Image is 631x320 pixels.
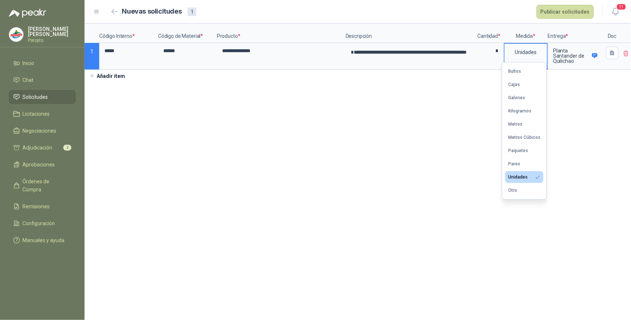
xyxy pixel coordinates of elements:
[508,122,523,127] div: Metros
[508,161,520,166] div: Pares
[603,24,621,43] p: Doc
[23,127,57,135] span: Negociaciones
[23,59,35,67] span: Inicio
[9,158,76,172] a: Aprobaciones
[553,48,589,64] p: Planta Santander de Quilichao
[9,73,76,87] a: Chat
[609,5,622,18] button: 11
[508,188,517,193] div: Otro
[508,175,528,180] div: Unidades
[505,92,543,104] button: Galones
[23,161,55,169] span: Aprobaciones
[23,93,48,101] span: Solicitudes
[508,95,525,100] div: Galones
[508,135,541,140] div: Metros Cúbicos
[99,24,158,43] p: Código Interno
[9,175,76,197] a: Órdenes de Compra
[9,28,23,42] img: Company Logo
[9,216,76,230] a: Configuración
[504,24,548,43] p: Medida
[9,9,46,18] img: Logo peakr
[536,5,594,19] button: Publicar solicitudes
[505,158,543,170] button: Pares
[346,24,474,43] p: Descripción
[217,24,346,43] p: Producto
[122,6,182,17] h2: Nuevas solicitudes
[23,202,50,211] span: Remisiones
[505,44,547,61] div: Unidades
[85,43,99,70] p: 1
[9,107,76,121] a: Licitaciones
[9,124,76,138] a: Negociaciones
[505,184,543,196] button: Otro
[505,171,543,183] button: Unidades
[505,145,543,157] button: Paquetes
[9,141,76,155] a: Adjudicación2
[9,199,76,213] a: Remisiones
[505,65,543,77] button: Bultos
[9,56,76,70] a: Inicio
[63,145,71,151] span: 2
[23,144,53,152] span: Adjudicación
[474,24,504,43] p: Cantidad
[85,70,130,82] button: Añadir ítem
[23,219,55,227] span: Configuración
[28,26,76,37] p: [PERSON_NAME] [PERSON_NAME]
[505,132,543,143] button: Metros Cúbicos
[505,105,543,117] button: Kilogramos
[9,90,76,104] a: Solicitudes
[188,7,196,16] div: 1
[23,177,69,194] span: Órdenes de Compra
[508,69,521,74] div: Bultos
[158,24,217,43] p: Código de Material
[23,76,34,84] span: Chat
[9,233,76,247] a: Manuales y ayuda
[505,118,543,130] button: Metros
[508,82,520,87] div: Cajas
[28,38,76,43] p: Patojito
[616,3,627,10] span: 11
[23,110,50,118] span: Licitaciones
[508,148,528,153] div: Paquetes
[548,24,603,43] p: Entrega
[508,108,531,114] div: Kilogramos
[505,79,543,90] button: Cajas
[23,236,65,244] span: Manuales y ayuda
